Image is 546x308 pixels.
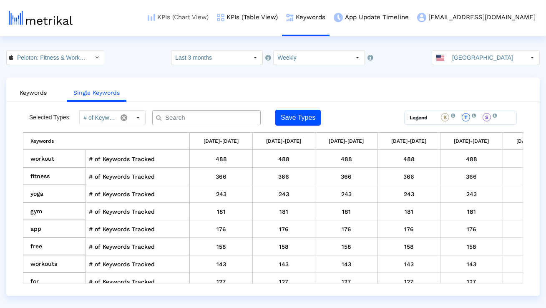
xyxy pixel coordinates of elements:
td: yoga [23,185,86,203]
th: [DATE]-[DATE] [253,133,315,150]
td: 366 [378,168,440,185]
th: [DATE]-[DATE] [315,133,378,150]
td: 176 [378,220,440,238]
img: app-update-menu-icon.png [334,13,343,22]
a: Keywords [13,85,53,101]
td: 243 [440,185,503,203]
img: kpi-table-menu-icon.png [217,14,224,21]
td: 176 [315,220,378,238]
td: # of Keywords Tracked [86,238,190,255]
td: 488 [440,150,503,168]
td: 158 [190,238,253,255]
td: 243 [253,185,315,203]
th: Keywords [23,133,190,150]
div: Select [525,50,539,65]
div: Select [350,50,365,65]
div: Select [131,111,145,125]
td: # of Keywords Tracked [86,185,190,203]
td: 158 [253,238,315,255]
div: Select [248,50,262,65]
td: 366 [440,168,503,185]
th: [DATE]-[DATE] [378,133,440,150]
td: 158 [440,238,503,255]
div: S [483,113,491,121]
td: 127 [190,273,253,290]
td: # of Keywords Tracked [86,150,190,168]
td: 488 [253,150,315,168]
td: Legend [405,111,435,124]
td: 127 [378,273,440,290]
td: 488 [190,150,253,168]
td: app [23,220,86,238]
td: workout [23,150,86,168]
img: metrical-logo-light.png [9,11,73,25]
td: 143 [253,255,315,273]
td: 366 [253,168,315,185]
td: 176 [190,220,253,238]
td: 158 [315,238,378,255]
img: kpi-chart-menu-icon.png [148,14,155,21]
td: 143 [440,255,503,273]
td: 488 [315,150,378,168]
a: Single Keywords [67,85,126,102]
td: # of Keywords Tracked [86,203,190,220]
td: # of Keywords Tracked [86,220,190,238]
td: 158 [378,238,440,255]
td: 176 [440,220,503,238]
td: 143 [190,255,253,273]
td: 243 [378,185,440,203]
td: # of Keywords Tracked [86,168,190,185]
th: [DATE]-[DATE] [440,133,503,150]
td: 127 [253,273,315,290]
td: # of Keywords Tracked [86,255,190,273]
td: 143 [315,255,378,273]
input: Search [159,114,257,122]
td: 366 [190,168,253,185]
td: gym [23,203,86,220]
td: free [23,238,86,255]
th: [DATE]-[DATE] [190,133,253,150]
td: 127 [315,273,378,290]
td: 243 [190,185,253,203]
td: 488 [378,150,440,168]
img: my-account-menu-icon.png [417,13,426,22]
div: T [462,113,470,121]
td: 181 [440,203,503,220]
td: for [23,273,86,290]
td: 181 [253,203,315,220]
div: Select [90,50,104,65]
td: 181 [315,203,378,220]
td: 181 [378,203,440,220]
img: keywords.png [286,14,294,21]
td: 366 [315,168,378,185]
td: 127 [440,273,503,290]
td: 243 [315,185,378,203]
td: 181 [190,203,253,220]
div: K [441,113,449,121]
td: fitness [23,168,86,185]
td: 176 [253,220,315,238]
td: 143 [378,255,440,273]
button: Save Types [275,110,321,126]
td: # of Keywords Tracked [86,273,190,290]
div: Selected Types: [29,110,79,125]
td: workouts [23,255,86,273]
